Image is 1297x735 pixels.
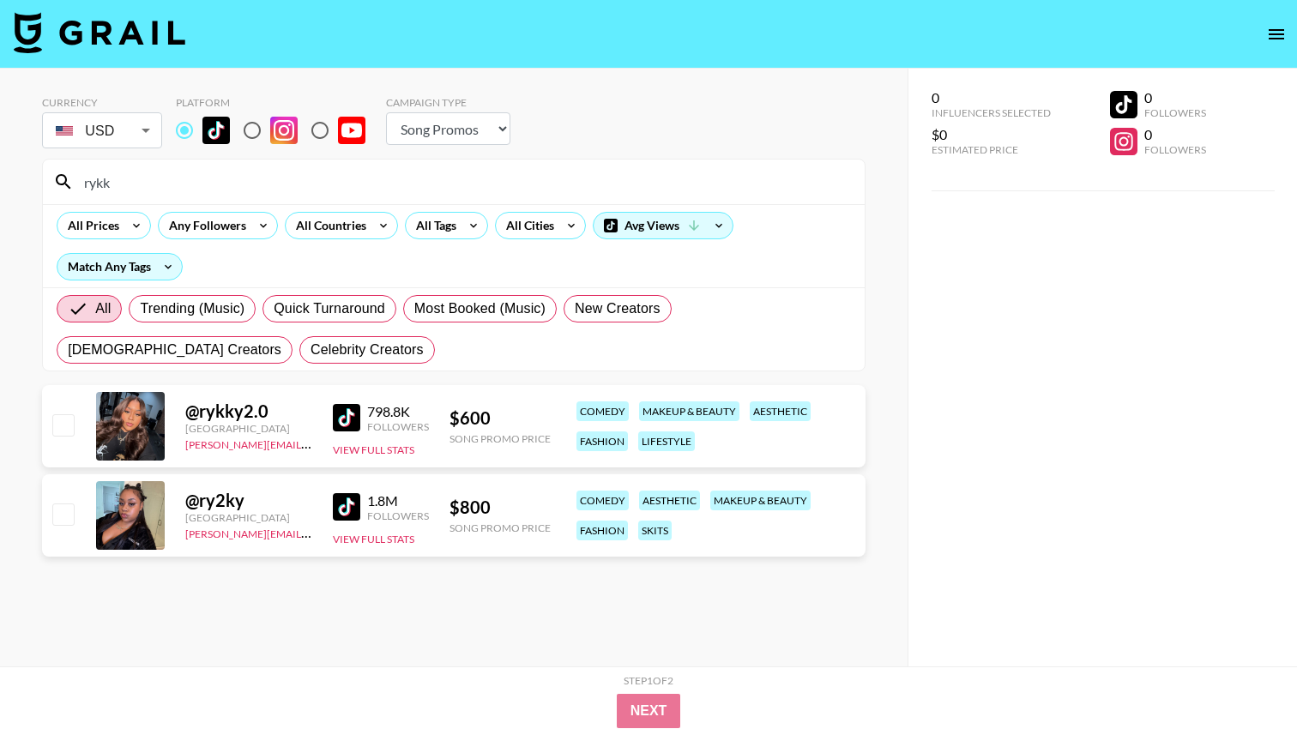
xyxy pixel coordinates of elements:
[57,213,123,238] div: All Prices
[140,298,244,319] span: Trending (Music)
[449,432,551,445] div: Song Promo Price
[617,694,681,728] button: Next
[639,401,739,421] div: makeup & beauty
[750,401,811,421] div: aesthetic
[594,213,733,238] div: Avg Views
[1144,143,1206,156] div: Followers
[185,401,312,422] div: @ rykky2.0
[333,443,414,456] button: View Full Stats
[449,407,551,429] div: $ 600
[932,89,1051,106] div: 0
[57,254,182,280] div: Match Any Tags
[185,422,312,435] div: [GEOGRAPHIC_DATA]
[185,511,312,524] div: [GEOGRAPHIC_DATA]
[274,298,385,319] span: Quick Turnaround
[1144,89,1206,106] div: 0
[185,435,439,451] a: [PERSON_NAME][EMAIL_ADDRESS][DOMAIN_NAME]
[414,298,546,319] span: Most Booked (Music)
[710,491,811,510] div: makeup & beauty
[338,117,365,144] img: YouTube
[932,106,1051,119] div: Influencers Selected
[624,674,673,687] div: Step 1 of 2
[576,401,629,421] div: comedy
[386,96,510,109] div: Campaign Type
[159,213,250,238] div: Any Followers
[932,126,1051,143] div: $0
[14,12,185,53] img: Grail Talent
[270,117,298,144] img: Instagram
[42,96,162,109] div: Currency
[95,298,111,319] span: All
[367,420,429,433] div: Followers
[311,340,424,360] span: Celebrity Creators
[367,492,429,509] div: 1.8M
[638,431,695,451] div: lifestyle
[1259,17,1294,51] button: open drawer
[333,404,360,431] img: TikTok
[576,431,628,451] div: fashion
[202,117,230,144] img: TikTok
[68,340,281,360] span: [DEMOGRAPHIC_DATA] Creators
[575,298,661,319] span: New Creators
[185,524,439,540] a: [PERSON_NAME][EMAIL_ADDRESS][DOMAIN_NAME]
[286,213,370,238] div: All Countries
[449,497,551,518] div: $ 800
[406,213,460,238] div: All Tags
[333,493,360,521] img: TikTok
[176,96,379,109] div: Platform
[1144,106,1206,119] div: Followers
[576,521,628,540] div: fashion
[449,521,551,534] div: Song Promo Price
[45,116,159,146] div: USD
[1144,126,1206,143] div: 0
[1211,649,1276,714] iframe: Drift Widget Chat Controller
[185,490,312,511] div: @ ry2ky
[333,533,414,545] button: View Full Stats
[576,491,629,510] div: comedy
[367,403,429,420] div: 798.8K
[639,491,700,510] div: aesthetic
[638,521,672,540] div: skits
[932,143,1051,156] div: Estimated Price
[496,213,558,238] div: All Cities
[74,168,854,196] input: Search by User Name
[367,509,429,522] div: Followers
